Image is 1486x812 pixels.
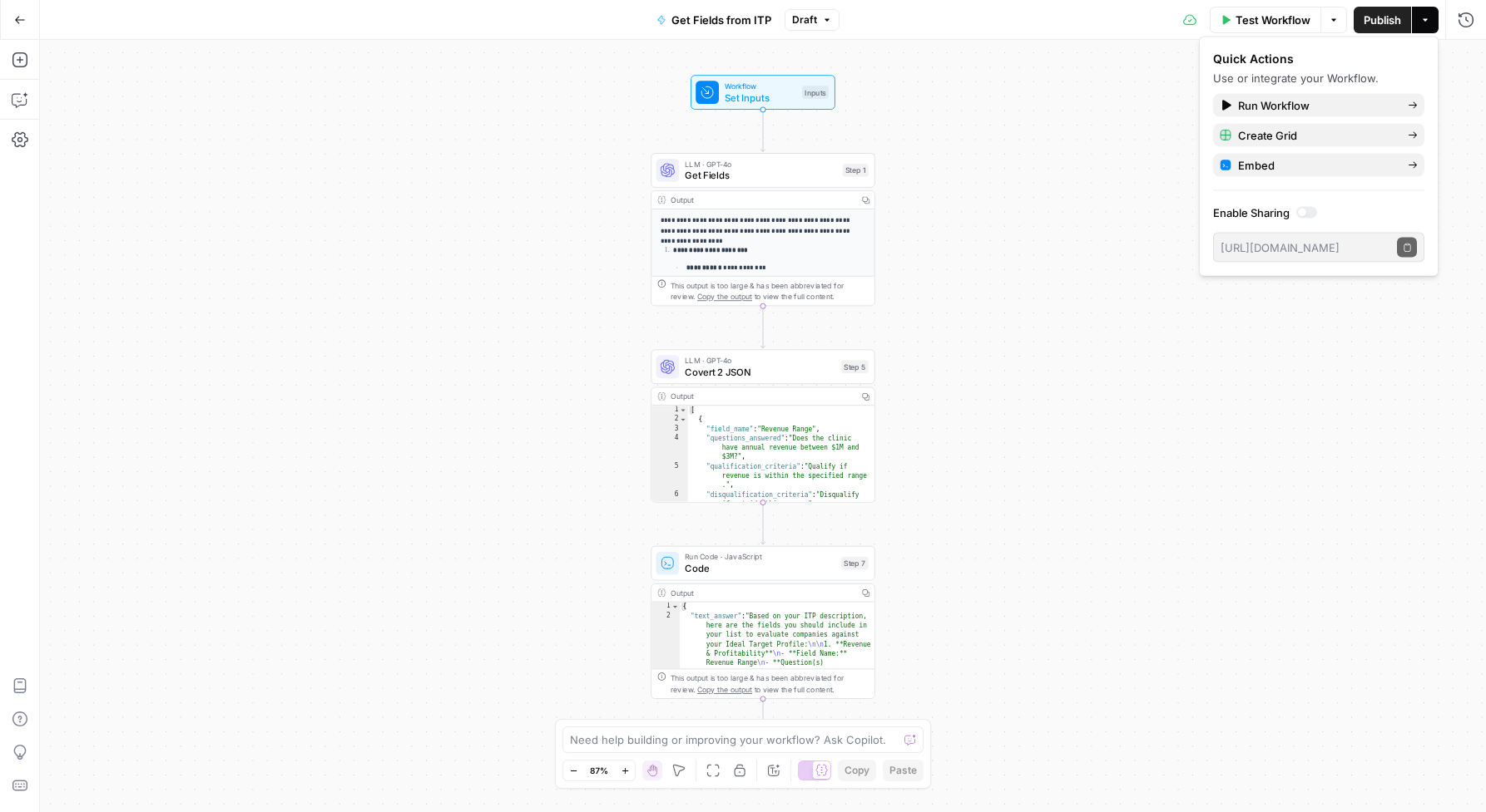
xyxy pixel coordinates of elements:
button: Copy [838,760,876,781]
div: Output [671,587,853,598]
span: Toggle code folding, rows 1 through 3 [671,603,680,612]
div: 3 [651,425,687,434]
span: Toggle code folding, rows 2 through 9 [679,415,687,424]
div: 2 [651,415,687,424]
span: Use or integrate your Workflow. [1213,71,1379,85]
span: Toggle code folding, rows 1 through 106 [679,406,687,415]
div: Inputs [802,86,829,99]
span: Test Workflow [1236,12,1310,28]
div: Output [671,194,853,206]
span: Set Inputs [725,90,796,104]
span: 87% [590,764,608,777]
div: 4 [651,434,687,462]
span: Publish [1364,12,1401,28]
span: Get Fields from ITP [671,12,771,28]
div: 5 [651,462,687,490]
div: This output is too large & has been abbreviated for review. to view the full content. [671,672,869,696]
div: 1 [651,603,680,612]
button: Paste [883,760,924,781]
button: Test Workflow [1210,7,1320,33]
span: Covert 2 JSON [685,365,835,379]
div: Quick Actions [1213,51,1424,67]
span: Run Workflow [1238,97,1394,114]
div: WorkflowSet InputsInputs [651,75,874,110]
span: Copy the output [697,293,752,301]
g: Edge from step_1 to step_5 [760,306,765,347]
div: This output is too large & has been abbreviated for review. to view the full content. [671,279,869,303]
div: Step 5 [841,360,869,373]
span: Embed [1238,157,1394,174]
span: Draft [792,12,817,27]
label: Enable Sharing [1213,204,1424,221]
span: Create Grid [1238,127,1394,144]
span: LLM · GPT-4o [685,158,836,170]
span: Paste [889,763,917,778]
span: Code [685,561,835,575]
div: Step 7 [841,557,869,570]
span: Copy [845,763,869,778]
button: Publish [1354,7,1411,33]
div: LLM · GPT-4oCovert 2 JSONStep 5Output[ { "field_name":"Revenue Range", "questions_answered":"Does... [651,349,874,502]
g: Edge from start to step_1 [760,110,765,151]
button: Draft [785,9,840,31]
span: LLM · GPT-4o [685,354,835,366]
div: 1 [651,406,687,415]
div: Run Code · JavaScriptCodeStep 7Output{ "text_answer":"Based on your ITP description, here are the... [651,546,874,699]
span: Workflow [725,80,796,91]
div: 6 [651,490,687,509]
span: Run Code · JavaScript [685,551,835,563]
div: Step 1 [843,164,869,177]
button: Get Fields from ITP [646,7,781,33]
span: Copy the output [697,685,752,693]
span: Get Fields [685,168,836,182]
g: Edge from step_5 to step_7 [760,503,765,544]
div: Output [671,391,853,402]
